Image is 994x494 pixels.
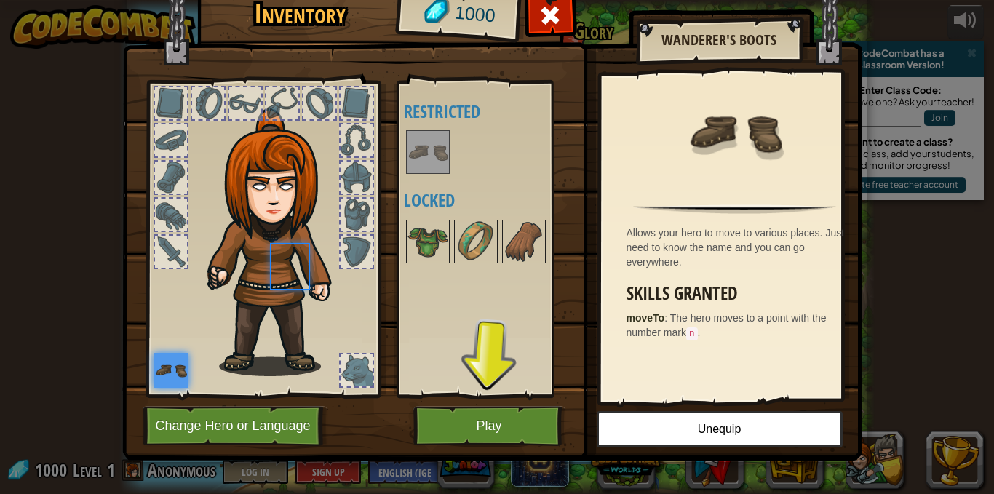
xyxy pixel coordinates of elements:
[686,327,698,340] code: n
[504,221,544,262] img: portrait.png
[143,406,327,446] button: Change Hero or Language
[664,312,670,324] span: :
[597,411,843,447] button: Unequip
[627,284,851,303] h3: Skills Granted
[407,132,448,172] img: portrait.png
[404,102,587,121] h4: Restricted
[627,312,665,324] strong: moveTo
[633,204,835,214] img: hr.png
[627,226,851,269] div: Allows your hero to move to various places. Just need to know the name and you can go everywhere.
[413,406,565,446] button: Play
[651,32,787,48] h2: Wanderer's Boots
[201,108,357,376] img: hair_f2.png
[407,221,448,262] img: portrait.png
[404,191,587,210] h4: Locked
[154,353,188,388] img: portrait.png
[688,85,782,180] img: portrait.png
[627,312,827,338] span: The hero moves to a point with the number mark .
[456,221,496,262] img: portrait.png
